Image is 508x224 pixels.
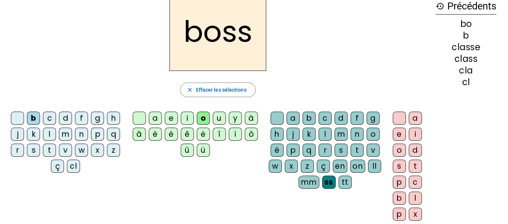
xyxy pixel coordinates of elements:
div: a [287,112,300,125]
div: g [367,112,380,125]
div: d [59,112,72,125]
div: e [393,128,406,141]
mat-icon: close [186,87,193,93]
div: s [335,144,348,157]
div: t [43,144,56,157]
div: û [181,144,194,157]
div: class [436,55,496,63]
div: b [436,31,496,40]
div: o [367,128,380,141]
div: s [27,144,40,157]
div: u [213,112,226,125]
div: h [107,112,120,125]
span: Effacer les sélections [196,85,246,94]
div: f [351,112,364,125]
div: ô [245,128,258,141]
div: classe [436,43,496,52]
div: cla [436,66,496,75]
div: s [393,160,406,173]
div: m [59,128,72,141]
div: l [43,128,56,141]
div: g [91,112,104,125]
div: ss [322,176,336,189]
div: w [75,144,88,157]
div: p [91,128,104,141]
div: w [269,160,282,173]
div: cl [67,160,80,173]
div: ê [181,128,194,141]
div: p [287,144,300,157]
div: x [91,144,104,157]
div: b [27,112,40,125]
div: j [287,128,300,141]
div: l [319,128,332,141]
div: ü [197,144,210,157]
div: ï [229,128,242,141]
div: i [181,112,194,125]
div: r [319,144,332,157]
div: cl [436,78,496,87]
div: ç [51,160,64,173]
div: n [351,128,364,141]
div: y [229,112,242,125]
div: tt [339,176,352,189]
div: v [367,144,380,157]
div: b [303,112,316,125]
div: on [350,160,365,173]
div: ë [197,128,210,141]
div: î [213,128,226,141]
div: é [271,144,284,157]
div: ç [317,160,330,173]
button: Effacer les sélections [180,83,255,97]
div: x [409,208,422,221]
div: e [165,112,178,125]
div: è [149,128,162,141]
div: q [107,128,120,141]
div: é [165,128,178,141]
div: c [319,112,332,125]
div: p [393,208,406,221]
div: ll [368,160,381,173]
div: v [59,144,72,157]
div: n [75,128,88,141]
div: à [245,112,258,125]
div: p [393,176,406,189]
div: c [409,176,422,189]
div: t [351,144,364,157]
div: q [303,144,316,157]
div: d [335,112,348,125]
div: z [301,160,314,173]
div: k [27,128,40,141]
div: â [133,128,146,141]
div: d [409,144,422,157]
div: a [409,112,422,125]
div: j [11,128,24,141]
div: bo [436,20,496,28]
div: l [409,192,422,205]
div: a [149,112,162,125]
div: z [107,144,120,157]
div: f [75,112,88,125]
div: h [271,128,284,141]
div: k [303,128,316,141]
div: i [409,128,422,141]
div: x [285,160,298,173]
mat-icon: history [436,2,444,11]
div: t [409,160,422,173]
div: o [197,112,210,125]
div: mm [299,176,319,189]
div: r [11,144,24,157]
div: b [393,192,406,205]
div: c [43,112,56,125]
div: m [335,128,348,141]
div: o [393,144,406,157]
div: en [333,160,347,173]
